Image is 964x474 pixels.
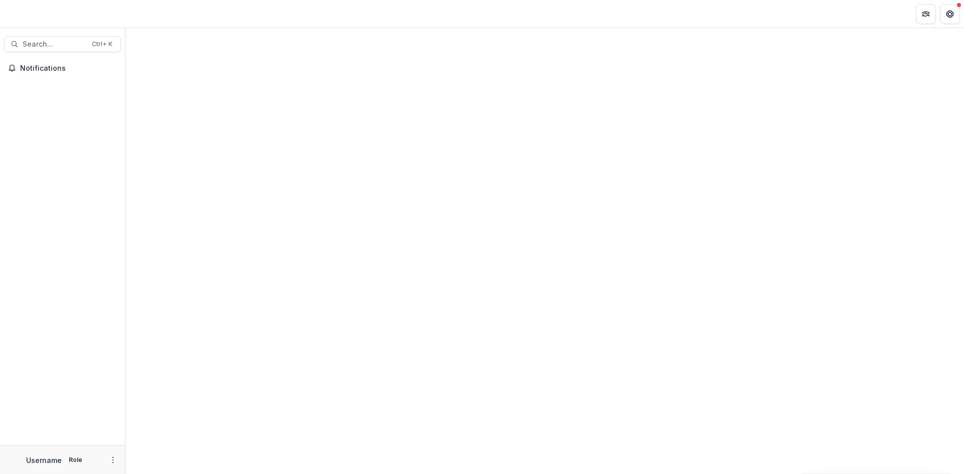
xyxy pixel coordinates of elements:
button: More [107,454,119,466]
span: Search... [23,40,86,49]
button: Search... [4,36,121,52]
span: Notifications [20,64,117,73]
div: Ctrl + K [90,39,114,50]
button: Partners [916,4,936,24]
button: Get Help [940,4,960,24]
p: Role [66,455,85,464]
p: Username [26,455,62,465]
button: Notifications [4,60,121,76]
nav: breadcrumb [130,7,172,21]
